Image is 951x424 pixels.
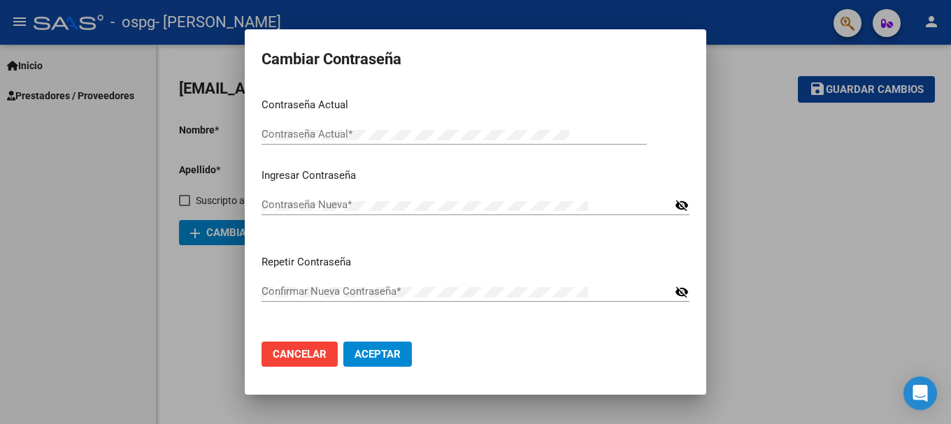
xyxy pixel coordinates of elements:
span: Aceptar [355,348,401,360]
h2: Cambiar Contraseña [262,46,689,73]
div: Open Intercom Messenger [903,377,937,410]
button: Aceptar [343,342,412,367]
span: Cancelar [273,348,327,360]
button: Cancelar [262,342,338,367]
mat-icon: visibility_off [675,197,689,214]
p: Ingresar Contraseña [262,168,689,184]
p: Repetir Contraseña [262,254,689,270]
p: Contraseña Actual [262,97,689,113]
mat-icon: visibility_off [675,284,689,300]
